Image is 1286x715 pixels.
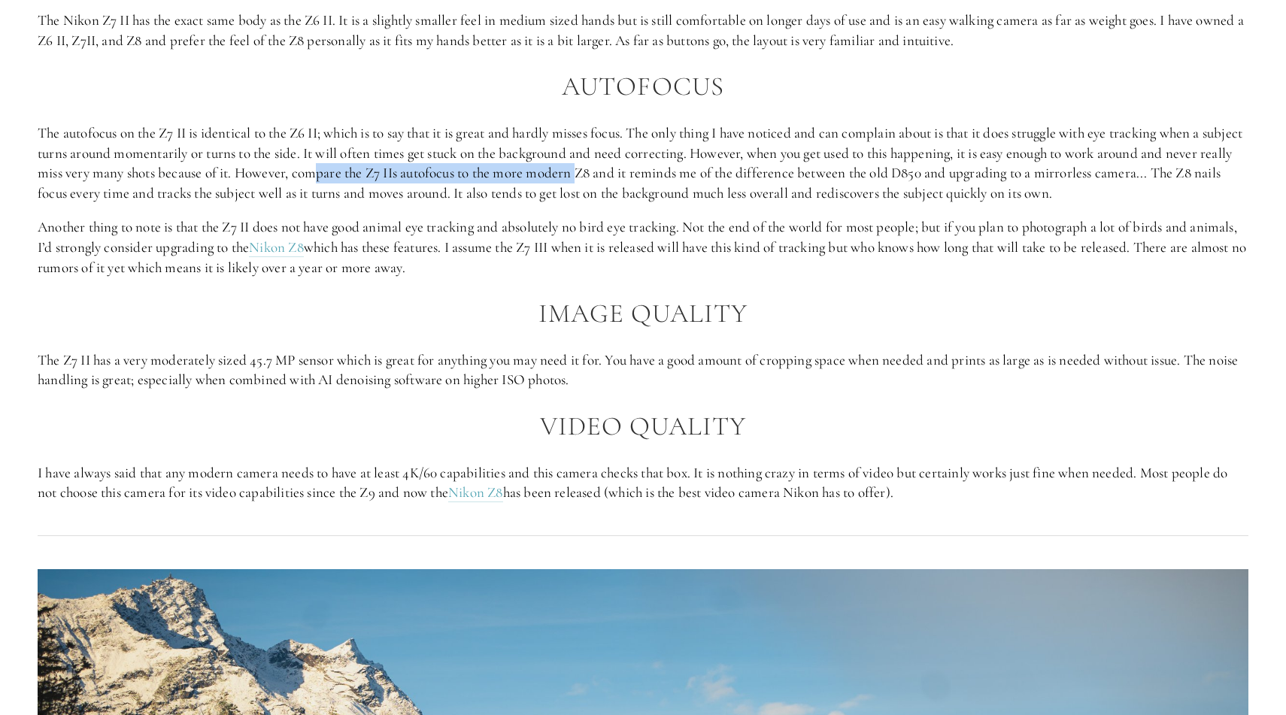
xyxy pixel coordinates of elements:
[38,123,1248,203] p: The autofocus on the Z7 II is identical to the Z6 II; which is to say that it is great and hardly...
[38,350,1248,390] p: The Z7 II has a very moderately sized 45.7 MP sensor which is great for anything you may need it ...
[38,463,1248,503] p: I have always said that any modern camera needs to have at least 4K/60 capabilities and this came...
[38,299,1248,329] h2: Image Quality
[448,483,503,502] a: Nikon Z8
[38,72,1248,101] h2: Autofocus
[38,412,1248,441] h2: Video Quality
[249,238,304,257] a: Nikon Z8
[38,11,1248,50] p: The Nikon Z7 II has the exact same body as the Z6 II. It is a slightly smaller feel in medium siz...
[38,217,1248,277] p: Another thing to note is that the Z7 II does not have good animal eye tracking and absolutely no ...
